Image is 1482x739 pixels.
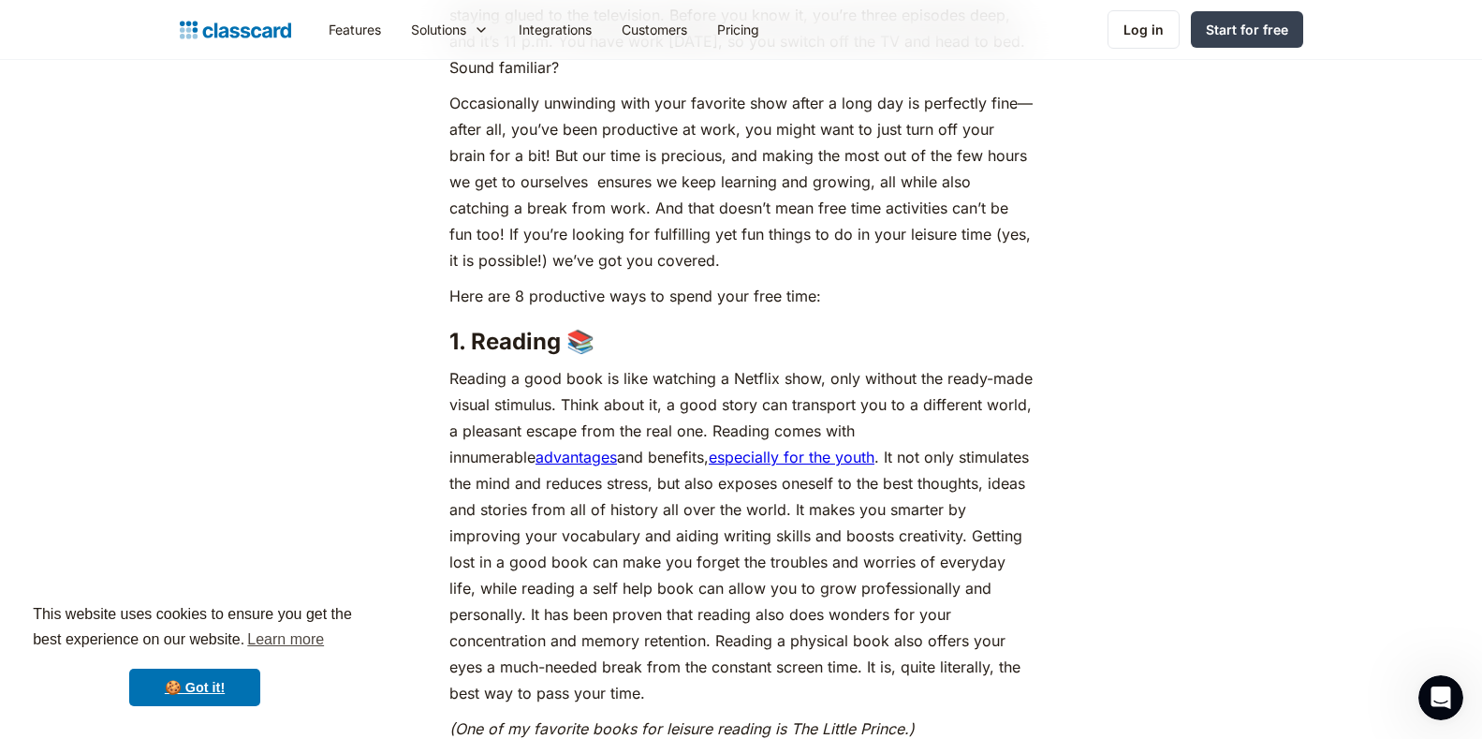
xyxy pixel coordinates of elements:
[449,365,1033,706] p: Reading a good book is like watching a Netflix show, only without the ready-made visual stimulus....
[449,328,594,355] strong: 1. Reading 📚
[536,448,617,466] a: advantages
[449,90,1033,273] p: Occasionally unwinding with your favorite show after a long day is perfectly fine—after all, you’...
[1108,10,1180,49] a: Log in
[1191,11,1303,48] a: Start for free
[607,8,702,51] a: Customers
[449,328,1033,356] h3: ‍
[129,669,260,706] a: dismiss cookie message
[449,283,1033,309] p: Here are 8 productive ways to spend your free time:
[314,8,396,51] a: Features
[1123,20,1164,39] div: Log in
[396,8,504,51] div: Solutions
[504,8,607,51] a: Integrations
[244,626,327,654] a: learn more about cookies
[702,8,774,51] a: Pricing
[1206,20,1288,39] div: Start for free
[33,603,357,654] span: This website uses cookies to ensure you get the best experience on our website.
[1418,675,1463,720] iframe: Intercom live chat
[449,719,915,738] em: (One of my favorite books for leisure reading is The Little Prince.)
[411,20,466,39] div: Solutions
[709,448,874,466] a: especially for the youth
[15,585,374,724] div: cookieconsent
[180,17,291,43] a: home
